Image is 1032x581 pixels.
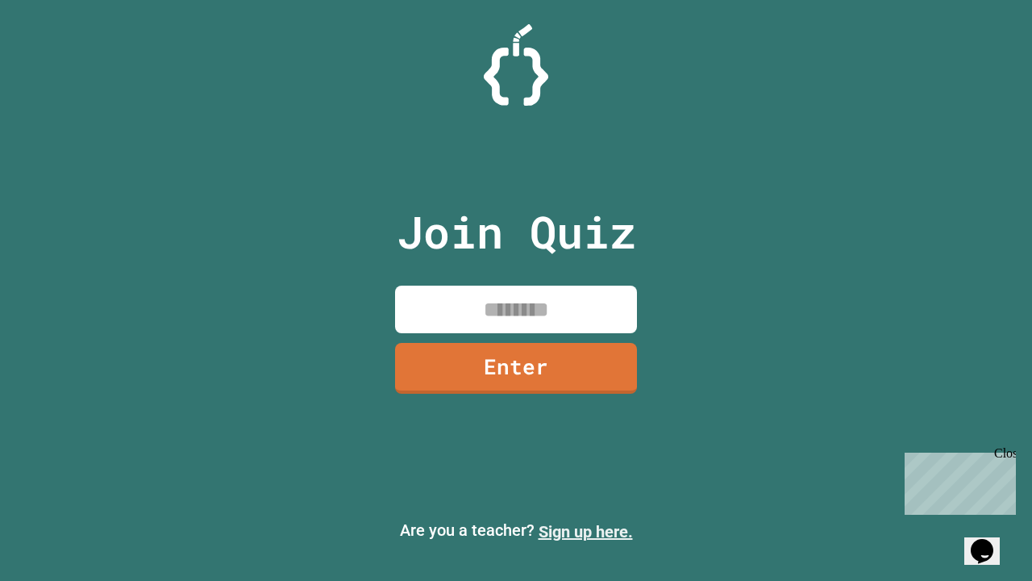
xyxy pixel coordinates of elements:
img: Logo.svg [484,24,548,106]
iframe: chat widget [898,446,1016,515]
p: Join Quiz [397,199,636,265]
iframe: chat widget [964,516,1016,565]
a: Enter [395,343,637,394]
a: Sign up here. [539,522,633,541]
p: Are you a teacher? [13,518,1019,544]
div: Chat with us now!Close [6,6,111,102]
